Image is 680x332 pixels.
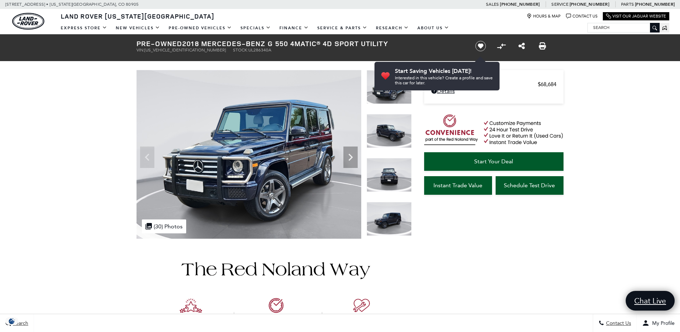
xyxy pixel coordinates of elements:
[137,70,361,239] img: Used 2018 designo Mystic Blue Metallic Mercedes-Benz G 550 image 1
[566,14,597,19] a: Contact Us
[4,317,20,325] section: Click to Open Cookie Consent Modal
[5,2,139,7] a: [STREET_ADDRESS] • [US_STATE][GEOGRAPHIC_DATA], CO 80905
[56,22,111,34] a: EXPRESS STORE
[431,81,538,88] span: Retailer Selling Price
[137,48,144,53] span: VIN:
[538,81,556,88] span: $68,684
[631,296,670,306] span: Chat Live
[518,42,525,50] a: Share this Pre-Owned 2018 Mercedes-Benz G 550 4MATIC® 4D Sport Utility
[474,158,513,165] span: Start Your Deal
[635,1,675,7] a: [PHONE_NUMBER]
[111,22,164,34] a: New Vehicles
[372,22,413,34] a: Research
[637,314,680,332] button: Open user profile menu
[56,12,219,20] a: Land Rover [US_STATE][GEOGRAPHIC_DATA]
[424,176,492,195] a: Instant Trade Value
[12,13,44,30] a: land-rover
[248,48,271,53] span: UL286340A
[431,88,556,94] a: Details
[367,202,412,236] img: Used 2018 designo Mystic Blue Metallic Mercedes-Benz G 550 image 4
[61,12,214,20] span: Land Rover [US_STATE][GEOGRAPHIC_DATA]
[539,42,546,50] a: Print this Pre-Owned 2018 Mercedes-Benz G 550 4MATIC® 4D Sport Utility
[473,40,488,52] button: Save vehicle
[137,39,182,48] strong: Pre-Owned
[500,1,540,7] a: [PHONE_NUMBER]
[424,152,564,171] a: Start Your Deal
[604,320,631,326] span: Contact Us
[621,2,634,7] span: Parts
[496,176,564,195] a: Schedule Test Drive
[367,70,412,104] img: Used 2018 designo Mystic Blue Metallic Mercedes-Benz G 550 image 1
[236,22,275,34] a: Specials
[606,14,666,19] a: Visit Our Jaguar Website
[431,81,556,88] a: Retailer Selling Price $68,684
[588,23,659,32] input: Search
[12,13,44,30] img: Land Rover
[527,14,561,19] a: Hours & Map
[551,2,568,7] span: Service
[233,48,248,53] span: Stock:
[343,147,358,168] div: Next
[367,114,412,148] img: Used 2018 designo Mystic Blue Metallic Mercedes-Benz G 550 image 2
[56,22,453,34] nav: Main Navigation
[144,48,226,53] span: [US_VEHICLE_IDENTIFICATION_NUMBER]
[413,22,453,34] a: About Us
[486,2,499,7] span: Sales
[496,41,507,51] button: Compare Vehicle
[313,22,372,34] a: Service & Parts
[367,158,412,192] img: Used 2018 designo Mystic Blue Metallic Mercedes-Benz G 550 image 3
[164,22,236,34] a: Pre-Owned Vehicles
[570,1,609,7] a: [PHONE_NUMBER]
[504,182,555,189] span: Schedule Test Drive
[137,40,463,48] h1: 2018 Mercedes-Benz G 550 4MATIC® 4D Sport Utility
[626,291,675,311] a: Chat Live
[275,22,313,34] a: Finance
[433,182,482,189] span: Instant Trade Value
[4,317,20,325] img: Opt-Out Icon
[649,320,675,326] span: My Profile
[142,219,186,233] div: (30) Photos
